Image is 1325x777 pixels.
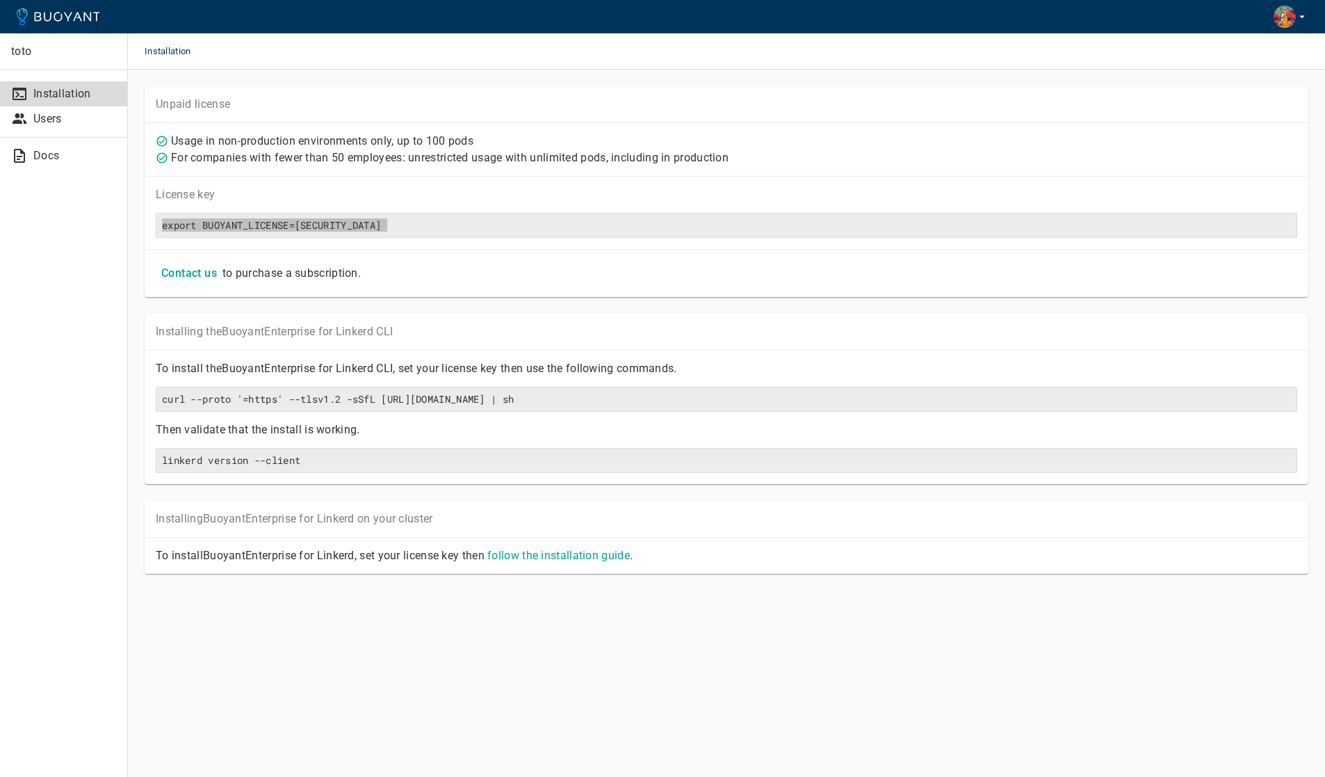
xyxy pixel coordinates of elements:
[487,549,630,562] a: follow the installation guide
[156,325,1297,339] p: Installing the Buoyant Enterprise for Linkerd CLI
[171,151,729,165] p: For companies with fewer than 50 employees: unrestricted usage with unlimited pods, including in ...
[222,266,361,280] p: to purchase a subscription.
[156,549,1297,563] p: To install Buoyant Enterprise for Linkerd, set your license key then .
[11,45,116,58] p: toto
[171,134,473,148] p: Usage in non-production environments only, up to 100 pods
[156,423,1297,437] p: Then validate that the install is working.
[162,219,1291,232] h6: export BUOYANT_LICENSE=[SECURITY_DATA]
[1274,6,1296,28] img: richard roberts
[33,87,116,101] p: Installation
[162,393,1291,406] h6: curl --proto '=https' --tlsv1.2 -sSfL [URL][DOMAIN_NAME] | sh
[156,512,1297,526] p: Installing Buoyant Enterprise for Linkerd on your cluster
[156,97,1297,111] p: Unpaid license
[156,188,1297,202] p: License key
[33,112,116,126] p: Users
[156,261,222,286] button: Contact us
[33,149,116,163] p: Docs
[145,33,208,70] span: Installation
[162,454,1291,467] h6: linkerd version --client
[161,266,217,280] h4: Contact us
[156,362,1297,376] p: To install the Buoyant Enterprise for Linkerd CLI, set your license key then use the following co...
